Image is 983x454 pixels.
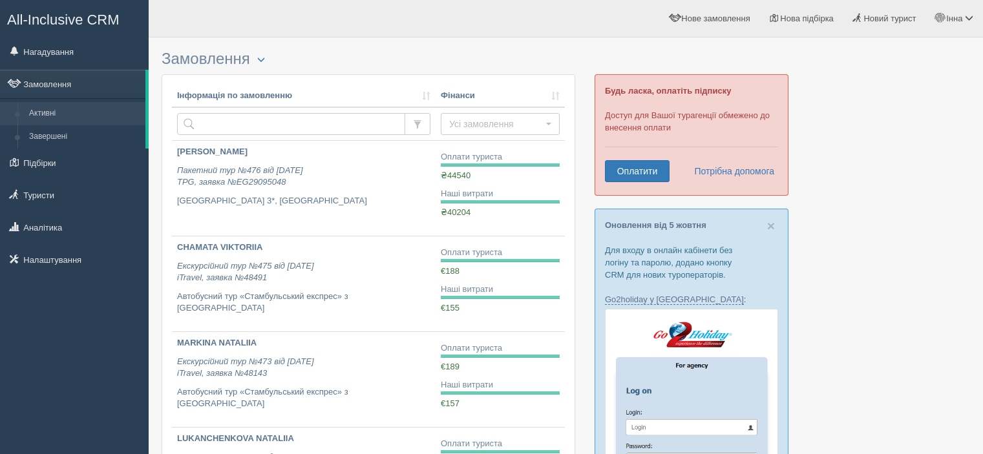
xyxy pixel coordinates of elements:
[441,379,560,391] div: Наші витрати
[177,165,303,187] i: Пакетний тур №476 від [DATE] TPG, заявка №EG29095048
[441,247,560,259] div: Оплати туриста
[1,1,148,36] a: All-Inclusive CRM
[177,147,248,156] b: [PERSON_NAME]
[172,332,436,427] a: MARKINA NATALIIA Екскурсійний тур №473 від [DATE]iTravel, заявка №48143 Автобусний тур «Стамбульс...
[177,90,430,102] a: Інформація по замовленню
[441,438,560,450] div: Оплати туриста
[441,113,560,135] button: Усі замовлення
[441,90,560,102] a: Фінанси
[23,125,145,149] a: Завершені
[605,160,670,182] a: Оплатити
[605,220,706,230] a: Оновлення від 5 жовтня
[681,14,750,23] span: Нове замовлення
[177,195,430,207] p: [GEOGRAPHIC_DATA] 3*, [GEOGRAPHIC_DATA]
[177,261,314,283] i: Екскурсійний тур №475 від [DATE] iTravel, заявка №48491
[172,236,436,331] a: CHAMATA VIKTORIIA Екскурсійний тур №475 від [DATE]iTravel, заявка №48491 Автобусний тур «Стамбуль...
[605,86,731,96] b: Будь ласка, оплатіть підписку
[441,207,470,217] span: ₴40204
[946,14,962,23] span: Інна
[595,74,788,196] div: Доступ для Вашої турагенції обмежено до внесення оплати
[177,242,262,252] b: CHAMATA VIKTORIIA
[441,266,460,276] span: €188
[177,386,430,410] p: Автобусний тур «Стамбульський експрес» з [GEOGRAPHIC_DATA]
[441,362,460,371] span: €189
[767,218,775,233] span: ×
[441,188,560,200] div: Наші витрати
[605,294,744,305] a: Go2holiday у [GEOGRAPHIC_DATA]
[177,356,314,378] i: Екскурсійний тур №473 від [DATE] iTravel, заявка №48143
[441,284,560,296] div: Наші витрати
[767,219,775,232] button: Close
[449,118,543,130] span: Усі замовлення
[23,102,145,125] a: Активні
[780,14,834,23] span: Нова підбірка
[177,291,430,315] p: Автобусний тур «Стамбульський експрес» з [GEOGRAPHIC_DATA]
[162,50,575,68] h3: Замовлення
[686,160,775,182] a: Потрібна допомога
[177,433,294,443] b: LUKANCHENKOVA NATALIIA
[172,141,436,236] a: [PERSON_NAME] Пакетний тур №476 від [DATE]TPG, заявка №EG29095048 [GEOGRAPHIC_DATA] 3*, [GEOGRAPH...
[441,303,460,313] span: €155
[441,398,460,408] span: €157
[441,170,470,180] span: ₴44540
[605,293,778,305] p: :
[863,14,916,23] span: Новий турист
[441,342,560,355] div: Оплати туриста
[441,151,560,163] div: Оплати туриста
[7,12,120,28] span: All-Inclusive CRM
[177,338,257,347] b: MARKINA NATALIIA
[605,244,778,281] p: Для входу в онлайн кабінети без логіну та паролю, додано кнопку CRM для нових туроператорів.
[177,113,405,135] input: Пошук за номером замовлення, ПІБ або паспортом туриста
